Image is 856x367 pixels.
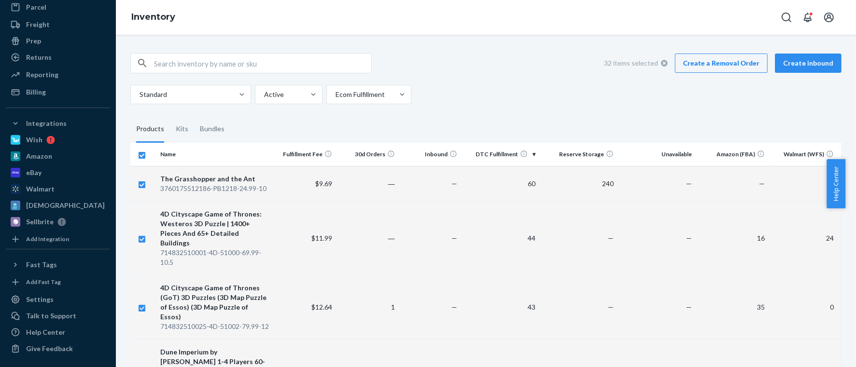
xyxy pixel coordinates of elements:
span: — [451,303,457,311]
th: 30d Orders [336,143,398,166]
div: 714832510025-4D-51002-79.99-12 [160,322,270,331]
th: Amazon (FBA) [696,143,769,166]
a: Settings [6,292,110,307]
td: 43 [461,275,539,339]
a: Inventory [131,12,175,22]
a: Returns [6,50,110,65]
a: Amazon [6,149,110,164]
a: Talk to Support [6,308,110,324]
div: Help Center [26,327,65,337]
div: 4D Cityscape Game of Thrones: Westeros 3D Puzzle | 1400+ Pieces And 65+ Detailed Buildings [160,209,270,248]
td: ― [336,201,398,275]
div: Parcel [26,2,46,12]
div: Integrations [26,119,67,128]
button: Open Search Box [777,8,796,27]
th: DTC Fulfillment [461,143,539,166]
div: 32 items selected [604,54,668,73]
input: Active [263,90,264,99]
div: Talk to Support [26,311,76,321]
div: 4D Cityscape Game of Thrones (GoT) 3D Puzzles (3D Map Puzzle of Essos) (3D Map Puzzle of Essos) [160,283,270,322]
span: — [686,179,692,188]
a: Freight [6,17,110,32]
a: [DEMOGRAPHIC_DATA] [6,198,110,213]
button: Open account menu [819,8,839,27]
a: Walmart [6,181,110,197]
div: Add Fast Tag [26,278,61,286]
a: eBay [6,165,110,180]
button: Open notifications [798,8,817,27]
div: Wish [26,135,42,145]
span: — [759,179,765,188]
div: Reporting [26,70,58,80]
th: Walmart (WFS) [769,143,842,166]
div: Freight [26,20,50,29]
td: 16 [696,201,769,275]
a: Help Center [6,325,110,340]
span: — [608,303,614,311]
span: — [608,234,614,242]
div: Amazon [26,151,52,161]
a: Sellbrite [6,214,110,230]
td: 44 [461,201,539,275]
ol: breadcrumbs [124,3,183,31]
div: Products [136,116,164,143]
a: Create a Removal Order [675,54,768,73]
div: Returns [26,53,52,62]
button: Create inbound [775,54,842,73]
th: Reserve Storage [539,143,617,166]
span: — [686,303,692,311]
span: $11.99 [311,234,332,242]
td: 60 [461,166,539,201]
button: Fast Tags [6,257,110,272]
th: Unavailable [617,143,696,166]
div: Prep [26,36,41,46]
span: — [451,234,457,242]
th: Name [156,143,274,166]
div: 714832510001-4D-51000-69.99-10.5 [160,248,270,267]
td: 240 [539,166,617,201]
button: Help Center [827,159,845,208]
div: Fast Tags [26,260,57,270]
th: Inbound [399,143,461,166]
div: Bundles [200,116,225,143]
td: 24 [769,201,842,275]
th: Fulfillment Fee [274,143,336,166]
td: 1 [336,275,398,339]
a: Reporting [6,67,110,82]
span: $9.69 [315,179,332,188]
span: — [686,234,692,242]
input: Standard [139,90,140,99]
div: Give Feedback [26,344,73,353]
div: Settings [26,295,54,304]
span: — [451,179,457,188]
div: [DEMOGRAPHIC_DATA] [26,201,105,210]
a: Prep [6,33,110,49]
div: Sellbrite [26,217,54,227]
td: 0 [769,275,842,339]
td: 35 [696,275,769,339]
div: Add Integration [26,235,69,243]
a: Billing [6,84,110,100]
button: Integrations [6,116,110,131]
input: Search inventory by name or sku [154,54,371,73]
div: Walmart [26,184,55,194]
div: Kits [176,116,188,143]
div: eBay [26,168,42,177]
a: Add Fast Tag [6,276,110,288]
a: Add Integration [6,233,110,245]
span: $12.64 [311,303,332,311]
div: The Grasshopper and the Ant [160,174,270,184]
td: ― [336,166,398,201]
a: Wish [6,132,110,148]
button: Give Feedback [6,341,110,356]
div: 3760175512186-PB1218-24.99-10 [160,184,270,193]
div: Billing [26,87,46,97]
